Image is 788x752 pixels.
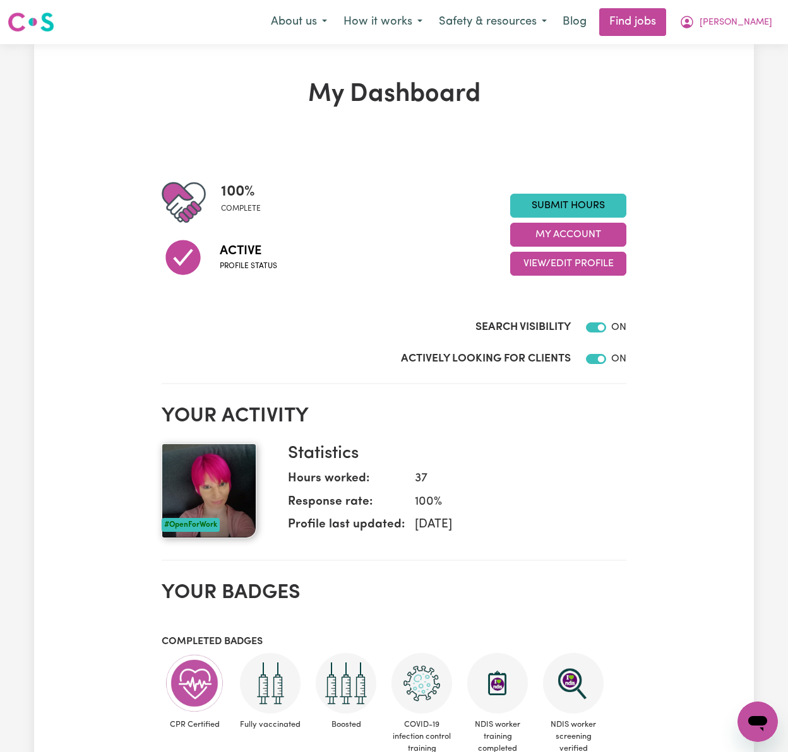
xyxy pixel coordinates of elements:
[220,242,277,261] span: Active
[475,319,571,336] label: Search Visibility
[162,404,626,428] h2: Your activity
[8,8,54,37] a: Careseekers logo
[401,351,571,367] label: Actively Looking for Clients
[164,653,225,714] img: Care and support worker has completed CPR Certification
[467,653,528,714] img: CS Academy: Introduction to NDIS Worker Training course completed
[737,702,778,742] iframe: Button to launch messaging window
[240,653,301,714] img: Care and support worker has received 2 doses of COVID-19 vaccine
[162,518,220,532] div: #OpenForWork
[431,9,555,35] button: Safety & resources
[313,714,379,736] span: Boosted
[162,714,227,736] span: CPR Certified
[221,180,271,225] div: Profile completeness: 100%
[263,9,335,35] button: About us
[288,470,405,493] dt: Hours worked:
[288,444,616,465] h3: Statistics
[599,8,666,36] a: Find jobs
[221,203,261,214] span: complete
[405,470,616,488] dd: 37
[700,16,772,30] span: [PERSON_NAME]
[543,653,604,714] img: NDIS Worker Screening Verified
[405,493,616,512] dd: 100 %
[162,444,256,538] img: Your profile picture
[611,354,626,364] span: ON
[221,180,261,203] span: 100 %
[162,581,626,605] h2: Your badges
[510,252,626,276] button: View/Edit Profile
[671,9,780,35] button: My Account
[611,322,626,332] span: ON
[8,11,54,33] img: Careseekers logo
[288,516,405,539] dt: Profile last updated:
[162,79,626,110] h1: My Dashboard
[391,653,452,714] img: CS Academy: COVID-19 Infection Control Training course completed
[162,636,626,648] h3: Completed badges
[335,9,431,35] button: How it works
[555,8,594,36] a: Blog
[220,261,277,272] span: Profile status
[510,223,626,247] button: My Account
[237,714,303,736] span: Fully vaccinated
[405,516,616,534] dd: [DATE]
[288,493,405,517] dt: Response rate:
[316,653,376,714] img: Care and support worker has received booster dose of COVID-19 vaccination
[510,194,626,218] a: Submit Hours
